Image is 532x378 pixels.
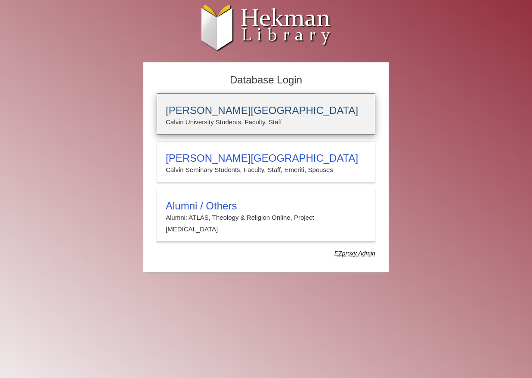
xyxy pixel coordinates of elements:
a: [PERSON_NAME][GEOGRAPHIC_DATA]Calvin Seminary Students, Faculty, Staff, Emeriti, Spouses [157,141,375,182]
dfn: Use Alumni login [334,250,375,257]
h3: [PERSON_NAME][GEOGRAPHIC_DATA] [166,104,366,117]
a: [PERSON_NAME][GEOGRAPHIC_DATA]Calvin University Students, Faculty, Staff [157,93,375,135]
h2: Database Login [152,71,380,89]
summary: Alumni / OthersAlumni: ATLAS, Theology & Religion Online, Project [MEDICAL_DATA] [166,200,366,235]
p: Alumni: ATLAS, Theology & Religion Online, Project [MEDICAL_DATA] [166,212,366,235]
h3: [PERSON_NAME][GEOGRAPHIC_DATA] [166,152,366,164]
h3: Alumni / Others [166,200,366,212]
p: Calvin University Students, Faculty, Staff [166,117,366,128]
p: Calvin Seminary Students, Faculty, Staff, Emeriti, Spouses [166,164,366,175]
